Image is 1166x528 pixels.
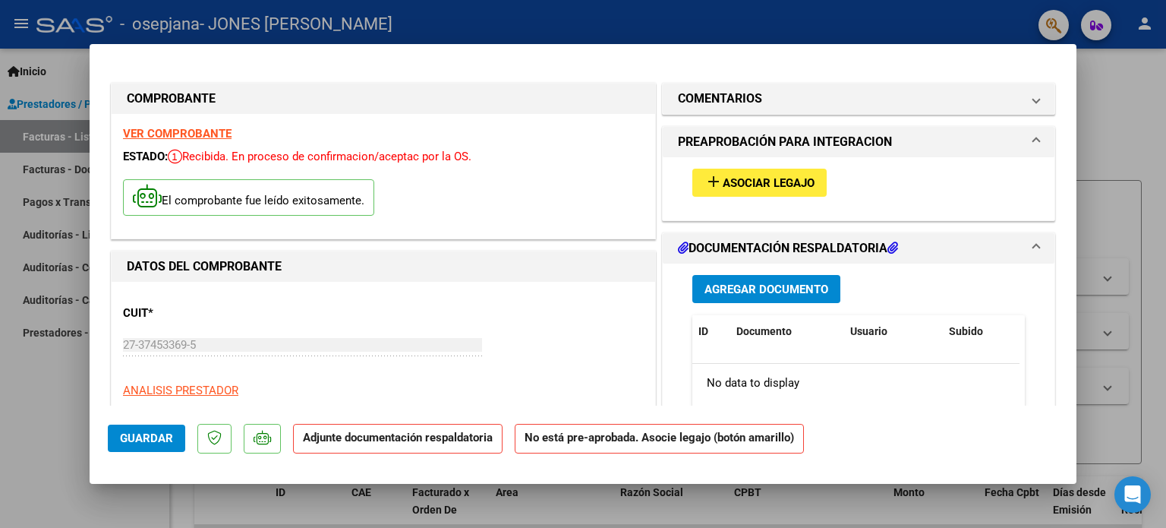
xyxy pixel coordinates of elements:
[692,169,827,197] button: Asociar Legajo
[168,150,471,163] span: Recibida. En proceso de confirmacion/aceptac por la OS.
[1019,315,1095,348] datatable-header-cell: Acción
[127,259,282,273] strong: DATOS DEL COMPROBANTE
[723,176,815,190] span: Asociar Legajo
[704,283,828,296] span: Agregar Documento
[692,315,730,348] datatable-header-cell: ID
[123,384,238,397] span: ANALISIS PRESTADOR
[678,90,762,108] h1: COMENTARIOS
[303,431,493,444] strong: Adjunte documentación respaldatoria
[663,84,1054,114] mat-expansion-panel-header: COMENTARIOS
[692,364,1019,402] div: No data to display
[123,179,374,217] p: El comprobante fue leído exitosamente.
[515,424,804,454] strong: No está pre-aprobada. Asocie legajo (botón amarillo)
[127,91,216,106] strong: COMPROBANTE
[663,127,1054,157] mat-expansion-panel-header: PREAPROBACIÓN PARA INTEGRACION
[736,325,792,337] span: Documento
[943,315,1019,348] datatable-header-cell: Subido
[678,239,898,258] h1: DOCUMENTACIÓN RESPALDATORIA
[692,275,840,303] button: Agregar Documento
[120,432,173,445] span: Guardar
[678,133,892,151] h1: PREAPROBACIÓN PARA INTEGRACION
[123,127,232,141] a: VER COMPROBANTE
[844,315,943,348] datatable-header-cell: Usuario
[663,157,1054,220] div: PREAPROBACIÓN PARA INTEGRACION
[663,233,1054,264] mat-expansion-panel-header: DOCUMENTACIÓN RESPALDATORIA
[123,305,279,322] p: CUIT
[1114,476,1151,513] div: Open Intercom Messenger
[704,172,723,191] mat-icon: add
[698,325,708,337] span: ID
[108,425,185,452] button: Guardar
[730,315,844,348] datatable-header-cell: Documento
[949,325,983,337] span: Subido
[850,325,887,337] span: Usuario
[123,150,168,163] span: ESTADO:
